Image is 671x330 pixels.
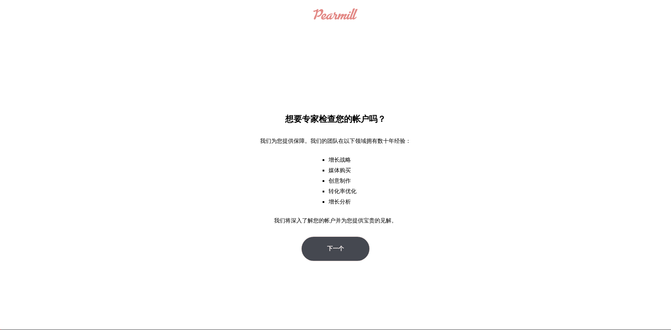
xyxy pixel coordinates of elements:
[301,236,370,262] button: 下一个
[329,198,351,205] font: 增长分析
[285,113,386,124] font: 想要专家检查您的帐户吗？
[310,5,361,23] a: 标识
[329,167,351,174] font: 媒体购买
[260,137,411,145] font: 我们为您提供保障。我们的团队在以下领域拥有数十年经验：
[327,245,344,251] font: 下一个
[274,217,397,224] font: 我们将深入了解您的帐户并为您提供宝贵的见解。
[313,8,357,20] img: 标识
[329,188,356,195] font: 转化率优化
[329,156,351,163] font: 增长战略
[329,177,351,184] font: 创意制作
